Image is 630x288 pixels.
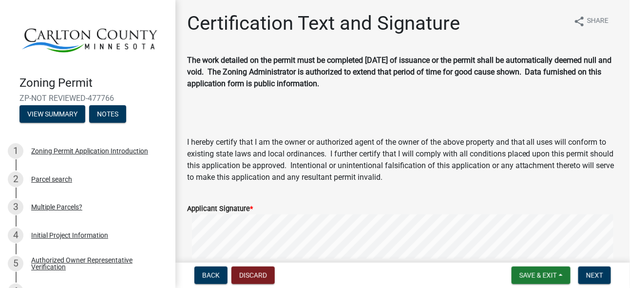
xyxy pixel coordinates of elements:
[202,271,220,279] span: Back
[187,12,460,35] h1: Certification Text and Signature
[8,228,23,243] div: 4
[566,12,616,31] button: shareShare
[512,267,571,284] button: Save & Exit
[8,143,23,159] div: 1
[31,204,82,211] div: Multiple Parcels?
[89,111,126,119] wm-modal-confirm: Notes
[19,111,85,119] wm-modal-confirm: Summary
[586,271,603,279] span: Next
[19,10,160,66] img: Carlton County, Minnesota
[519,271,557,279] span: Save & Exit
[187,56,612,88] strong: The work detailed on the permit must be completed [DATE] of issuance or the permit shall be autom...
[187,136,618,183] p: I hereby certify that I am the owner or authorized agent of the owner of the above property and t...
[8,199,23,215] div: 3
[31,148,148,154] div: Zoning Permit Application Introduction
[8,172,23,187] div: 2
[587,16,609,27] span: Share
[19,76,168,90] h4: Zoning Permit
[8,256,23,271] div: 5
[89,105,126,123] button: Notes
[187,206,253,212] label: Applicant Signature
[194,267,228,284] button: Back
[31,257,160,270] div: Authorized Owner Representative Verification
[19,105,85,123] button: View Summary
[578,267,611,284] button: Next
[231,267,275,284] button: Discard
[573,16,585,27] i: share
[31,232,108,239] div: Initial Project Information
[19,94,156,103] span: ZP-NOT REVIEWED-477766
[31,176,72,183] div: Parcel search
